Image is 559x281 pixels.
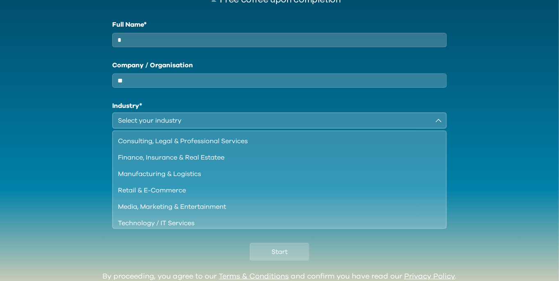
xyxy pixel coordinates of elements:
[118,136,432,146] div: Consulting, Legal & Professional Services
[112,60,447,70] label: Company / Organisation
[250,243,309,261] button: Start
[112,20,447,30] label: Full Name*
[272,247,287,257] span: Start
[404,273,455,280] a: Privacy Policy
[118,218,432,228] div: Technology / IT Services
[118,116,430,126] div: Select your industry
[118,185,432,195] div: Retail & E-Commerce
[219,273,289,280] a: Terms & Conditions
[112,101,447,111] h1: Industry*
[112,130,447,229] ul: Select your industry
[118,169,432,179] div: Manufacturing & Logistics
[112,112,447,129] button: Select your industry
[118,202,432,212] div: Media, Marketing & Entertainment
[118,153,432,162] div: Finance, Insurance & Real Estatee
